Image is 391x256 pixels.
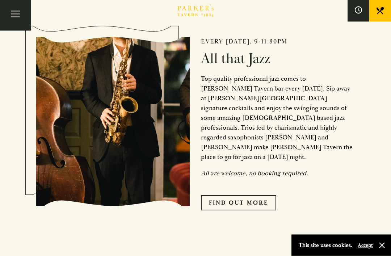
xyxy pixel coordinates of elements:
h2: All that Jazz [201,51,355,68]
button: Accept [358,242,373,249]
p: This site uses cookies. [299,240,352,251]
h2: Every [DATE], 9-11:30pm [201,38,355,46]
em: All are welcome, no booking required. [201,169,308,178]
button: Close and accept [378,242,386,249]
p: Top quality professional jazz comes to [PERSON_NAME] Tavern bar every [DATE]. Sip away at [PERSON... [201,74,355,162]
a: Find Out More [201,196,276,211]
